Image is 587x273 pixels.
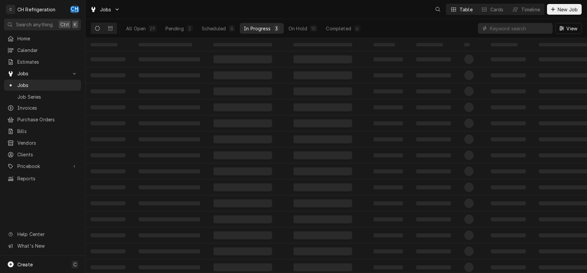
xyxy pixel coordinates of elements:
span: ‌ [293,71,352,79]
button: View [555,23,582,34]
a: Clients [4,149,81,160]
span: ‌ [91,265,125,269]
span: ‌ [491,169,526,173]
span: New Job [556,6,579,13]
button: New Job [547,4,582,15]
span: ‌ [464,183,474,192]
button: Search anythingCtrlK [4,19,81,30]
div: In Progress [244,25,270,32]
span: Clients [17,151,78,158]
span: C [73,261,77,268]
input: Keyword search [490,23,549,34]
span: ‌ [491,43,518,46]
span: ‌ [491,185,526,189]
a: Go to What's New [4,240,81,251]
span: ‌ [139,89,200,93]
span: ‌ [293,135,352,143]
div: On Hold [288,25,307,32]
span: Vendors [17,139,78,146]
span: ‌ [213,71,272,79]
span: ‌ [213,43,272,46]
span: ‌ [213,87,272,95]
table: In Progress Jobs List Loading [85,38,587,273]
span: ‌ [416,137,451,141]
span: ‌ [491,249,526,253]
span: ‌ [464,135,474,144]
span: ‌ [416,153,451,157]
span: ‌ [293,119,352,127]
div: Scheduled [202,25,226,32]
span: ‌ [374,169,403,173]
span: Search anything [16,21,53,28]
span: ‌ [374,57,403,61]
span: ‌ [374,217,403,221]
span: ‌ [464,199,474,208]
span: ‌ [213,119,272,127]
span: ‌ [416,201,451,205]
span: ‌ [416,73,451,77]
span: ‌ [91,249,125,253]
span: ‌ [213,263,272,271]
div: CH Refrigeration [17,6,56,13]
span: ‌ [374,89,403,93]
span: ‌ [139,153,200,157]
span: ‌ [416,57,451,61]
span: ‌ [374,249,403,253]
span: Purchase Orders [17,116,78,123]
span: ‌ [91,121,125,125]
span: ‌ [464,167,474,176]
span: ‌ [213,183,272,191]
span: ‌ [464,71,474,80]
span: ‌ [293,103,352,111]
span: ‌ [374,43,395,46]
span: ‌ [464,215,474,224]
span: ‌ [91,233,125,237]
span: ‌ [374,121,403,125]
span: ‌ [139,201,200,205]
span: ‌ [139,43,192,46]
span: ‌ [374,233,403,237]
span: ‌ [213,167,272,175]
span: ‌ [213,103,272,111]
span: ‌ [374,153,403,157]
div: 29 [150,25,155,32]
span: ‌ [293,55,352,63]
div: 6 [355,25,359,32]
div: Chris Hiraga's Avatar [70,5,79,14]
a: Go to Pricebook [4,161,81,172]
span: ‌ [374,201,403,205]
span: K [74,21,77,28]
span: ‌ [374,185,403,189]
span: ‌ [139,57,200,61]
span: ‌ [491,153,526,157]
span: ‌ [139,121,200,125]
span: ‌ [464,55,474,64]
a: Job Series [4,91,81,102]
button: Open search [433,4,443,15]
span: ‌ [91,137,125,141]
span: ‌ [139,249,200,253]
a: Go to Jobs [87,4,123,15]
span: ‌ [374,265,403,269]
span: ‌ [491,265,526,269]
div: C [6,5,15,14]
div: Table [460,6,473,13]
span: ‌ [491,217,526,221]
span: ‌ [139,185,200,189]
span: Reports [17,175,78,182]
span: ‌ [416,105,451,109]
a: Go to Help Center [4,229,81,240]
div: 2 [188,25,192,32]
span: ‌ [139,73,200,77]
span: ‌ [491,121,526,125]
span: ‌ [213,247,272,255]
span: ‌ [293,87,352,95]
a: Home [4,33,81,44]
span: ‌ [91,169,125,173]
span: ‌ [91,57,125,61]
span: ‌ [91,89,125,93]
span: ‌ [416,185,451,189]
span: ‌ [416,121,451,125]
span: Calendar [17,47,78,54]
span: ‌ [293,167,352,175]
